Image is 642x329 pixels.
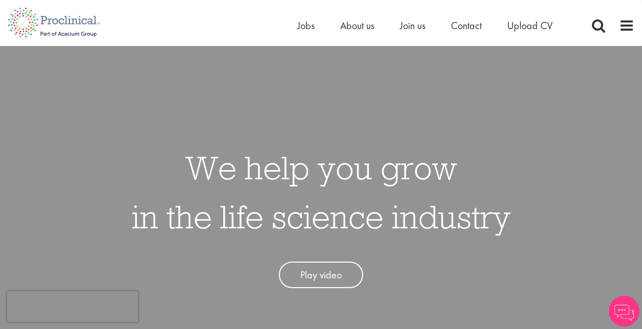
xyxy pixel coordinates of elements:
h1: We help you grow in the life science industry [132,143,511,241]
a: Jobs [297,19,315,32]
a: Upload CV [507,19,553,32]
img: Chatbot [609,296,639,326]
a: Contact [451,19,482,32]
a: About us [340,19,374,32]
a: Join us [400,19,425,32]
a: Play video [279,262,363,289]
